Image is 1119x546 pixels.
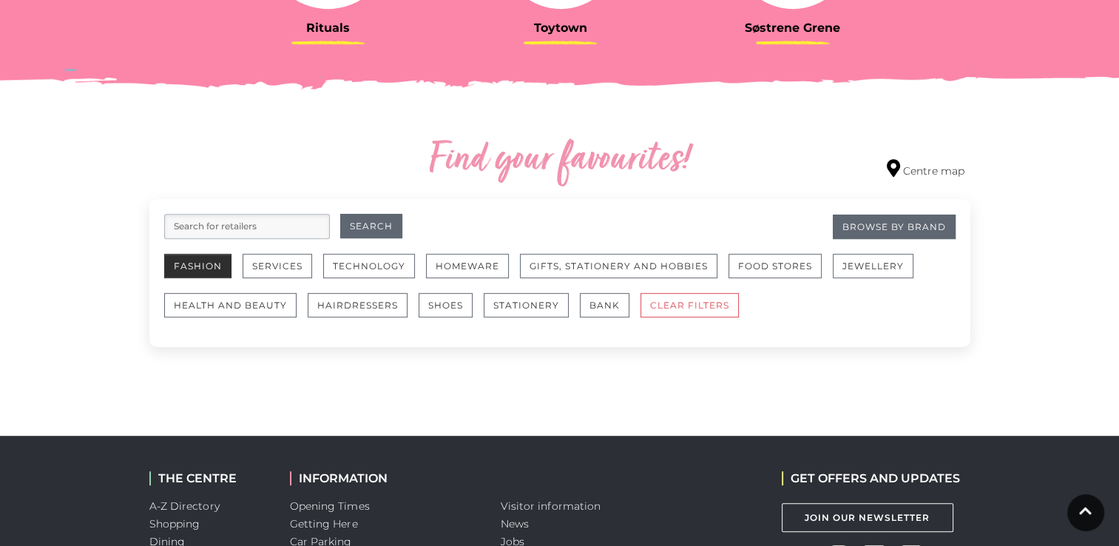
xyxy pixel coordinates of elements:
button: Search [340,214,402,238]
a: Health and Beauty [164,293,308,332]
a: Browse By Brand [833,215,956,239]
a: A-Z Directory [149,499,220,513]
button: Homeware [426,254,509,278]
h3: Søstrene Grene [688,21,898,35]
a: Fashion [164,254,243,293]
a: Stationery [484,293,580,332]
a: Hairdressers [308,293,419,332]
h2: GET OFFERS AND UPDATES [782,471,960,485]
h2: Find your favourites! [290,137,830,184]
a: Homeware [426,254,520,293]
a: Getting Here [290,517,358,530]
button: Stationery [484,293,569,317]
a: Bank [580,293,640,332]
a: Technology [323,254,426,293]
button: CLEAR FILTERS [640,293,739,317]
button: Hairdressers [308,293,408,317]
button: Bank [580,293,629,317]
a: CLEAR FILTERS [640,293,750,332]
a: Gifts, Stationery and Hobbies [520,254,728,293]
a: Join Our Newsletter [782,503,953,532]
button: Technology [323,254,415,278]
a: Jewellery [833,254,924,293]
a: Shopping [149,517,200,530]
input: Search for retailers [164,214,330,239]
button: Jewellery [833,254,913,278]
button: Fashion [164,254,231,278]
a: Food Stores [728,254,833,293]
h3: Rituals [223,21,433,35]
button: Health and Beauty [164,293,297,317]
h2: INFORMATION [290,471,479,485]
button: Food Stores [728,254,822,278]
h2: THE CENTRE [149,471,268,485]
button: Gifts, Stationery and Hobbies [520,254,717,278]
button: Services [243,254,312,278]
a: News [501,517,529,530]
a: Visitor information [501,499,601,513]
a: Opening Times [290,499,370,513]
button: Shoes [419,293,473,317]
a: Shoes [419,293,484,332]
h3: Toytown [456,21,666,35]
a: Centre map [887,159,964,179]
a: Services [243,254,323,293]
